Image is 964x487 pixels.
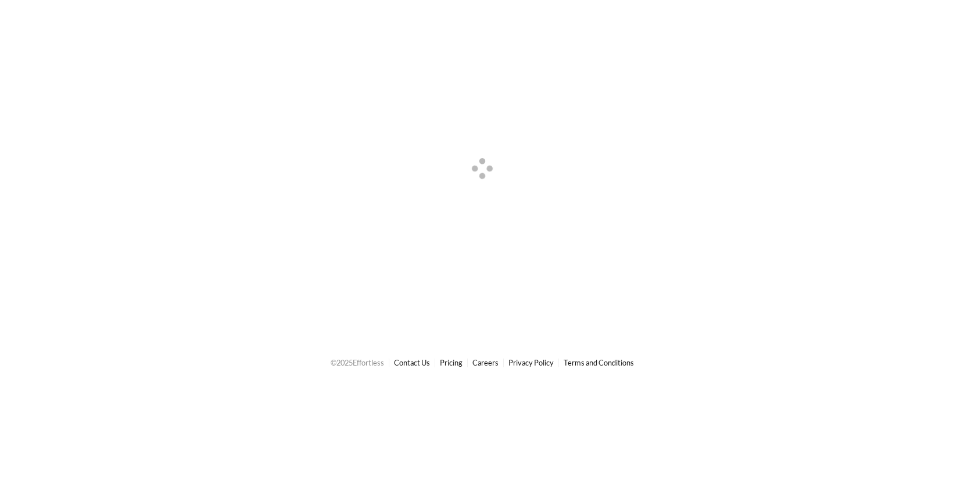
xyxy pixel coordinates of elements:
[394,358,430,367] a: Contact Us
[331,358,384,367] span: © 2025 Effortless
[508,358,554,367] a: Privacy Policy
[440,358,463,367] a: Pricing
[564,358,634,367] a: Terms and Conditions
[472,358,499,367] a: Careers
